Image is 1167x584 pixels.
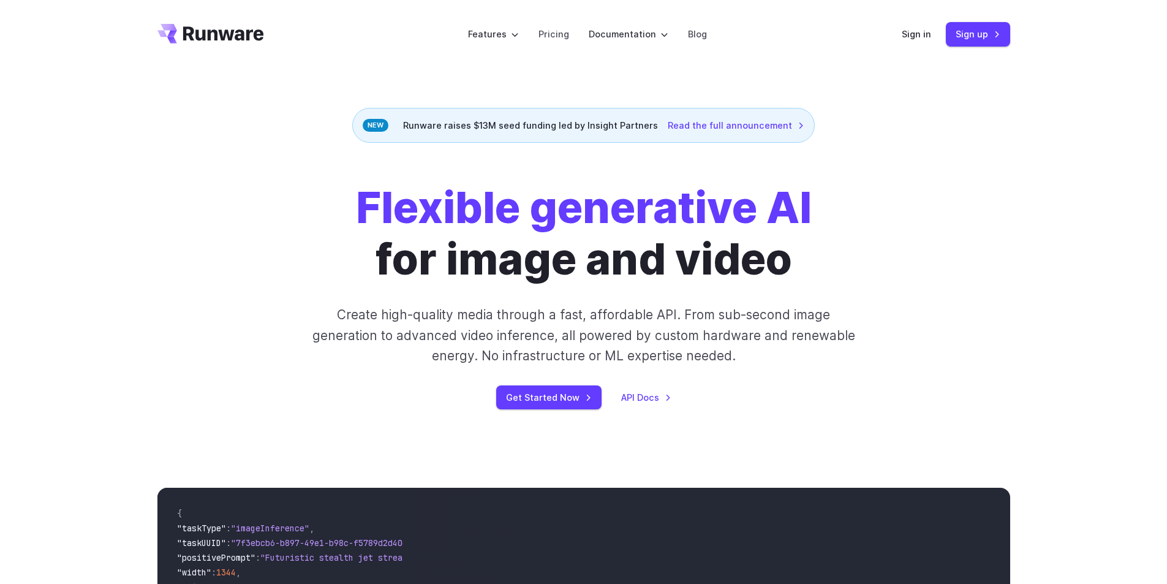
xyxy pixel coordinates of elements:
label: Features [468,27,519,41]
span: "imageInference" [231,523,309,534]
p: Create high-quality media through a fast, affordable API. From sub-second image generation to adv... [311,305,856,366]
span: 1344 [216,567,236,578]
span: : [226,537,231,548]
label: Documentation [589,27,668,41]
a: Pricing [538,27,569,41]
a: API Docs [621,390,671,404]
a: Get Started Now [496,385,602,409]
strong: Flexible generative AI [356,181,812,233]
h1: for image and video [356,182,812,285]
div: Runware raises $13M seed funding led by Insight Partners [352,108,815,143]
span: "positivePrompt" [177,552,255,563]
span: , [236,567,241,578]
a: Go to / [157,24,264,44]
a: Sign in [902,27,931,41]
span: : [226,523,231,534]
a: Read the full announcement [668,118,804,132]
span: , [309,523,314,534]
span: "Futuristic stealth jet streaking through a neon-lit cityscape with glowing purple exhaust" [260,552,706,563]
a: Sign up [946,22,1010,46]
span: "7f3ebcb6-b897-49e1-b98c-f5789d2d40d7" [231,537,417,548]
span: { [177,508,182,519]
a: Blog [688,27,707,41]
span: "taskType" [177,523,226,534]
span: "width" [177,567,211,578]
span: "taskUUID" [177,537,226,548]
span: : [211,567,216,578]
span: : [255,552,260,563]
